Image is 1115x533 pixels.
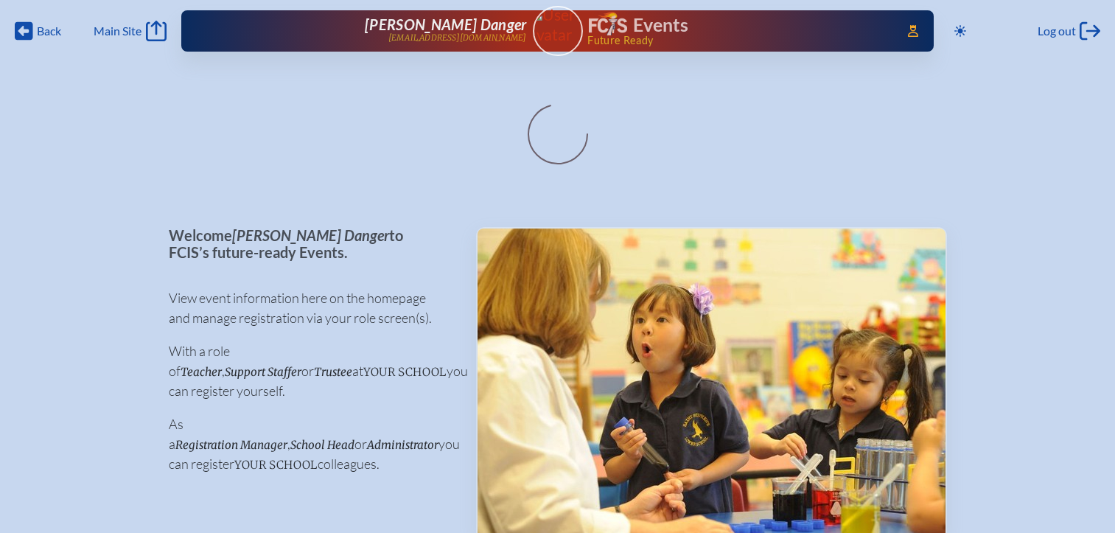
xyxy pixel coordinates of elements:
a: User Avatar [533,6,583,56]
p: View event information here on the homepage and manage registration via your role screen(s). [169,288,452,328]
span: [PERSON_NAME] Danger [365,15,526,33]
span: Support Staffer [225,365,301,379]
span: Administrator [367,438,438,452]
span: Trustee [314,365,352,379]
span: Back [37,24,61,38]
span: [PERSON_NAME] Danger [232,226,389,244]
span: Main Site [94,24,141,38]
span: your school [363,365,447,379]
a: [PERSON_NAME] Danger[EMAIL_ADDRESS][DOMAIN_NAME] [228,16,527,46]
p: With a role of , or at you can register yourself. [169,341,452,401]
span: Future Ready [587,35,887,46]
span: Registration Manager [175,438,287,452]
a: Main Site [94,21,166,41]
span: School Head [290,438,354,452]
div: FCIS Events — Future ready [589,12,887,46]
p: [EMAIL_ADDRESS][DOMAIN_NAME] [388,33,527,43]
span: Teacher [181,365,222,379]
img: User Avatar [526,5,589,44]
p: As a , or you can register colleagues. [169,414,452,474]
span: your school [234,458,318,472]
span: Log out [1038,24,1076,38]
p: Welcome to FCIS’s future-ready Events. [169,227,452,260]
